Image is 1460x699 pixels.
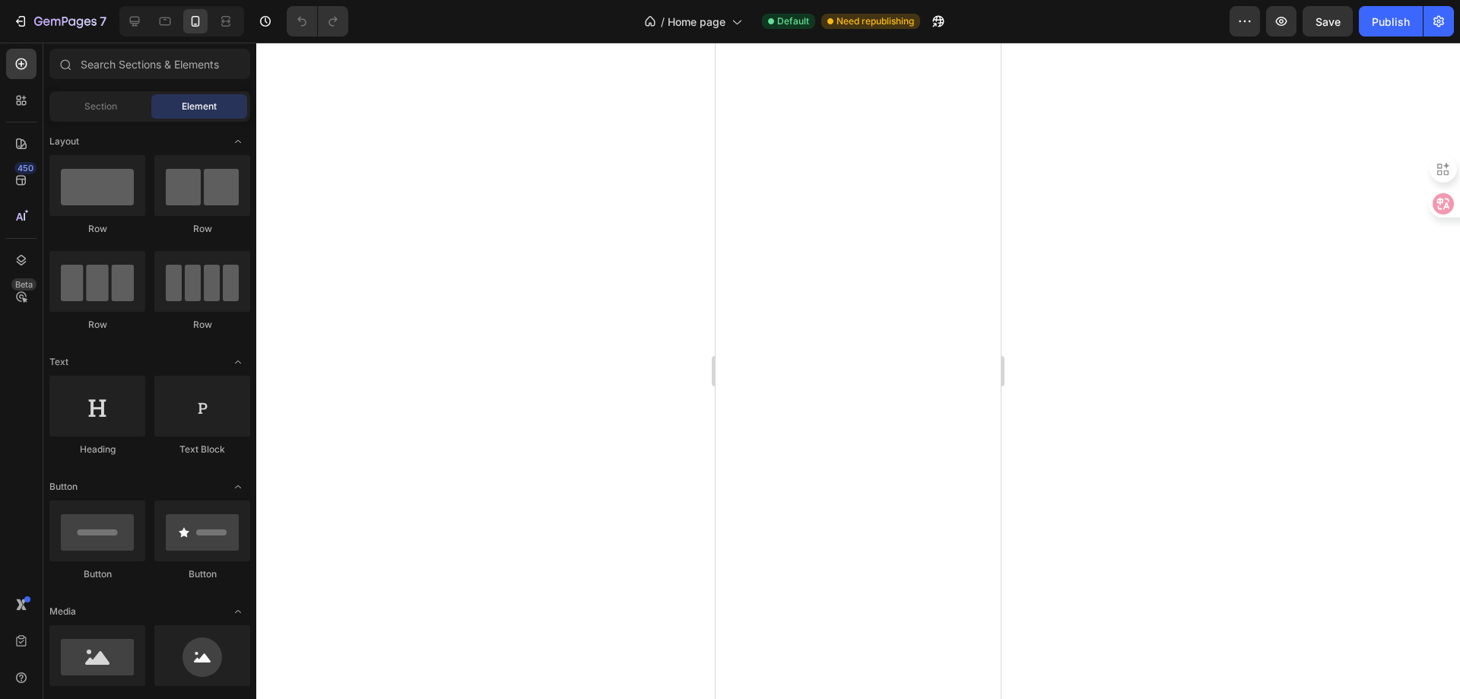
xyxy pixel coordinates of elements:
button: 7 [6,6,113,37]
div: Beta [11,278,36,291]
span: Toggle open [226,475,250,499]
span: Text [49,355,68,369]
iframe: Design area [716,43,1001,699]
span: Default [777,14,809,28]
span: Layout [49,135,79,148]
div: 450 [14,162,36,174]
button: Publish [1359,6,1423,37]
div: Heading [49,443,145,456]
p: 7 [100,12,106,30]
span: Save [1316,15,1341,28]
div: Row [49,222,145,236]
div: Row [49,318,145,332]
div: Row [154,222,250,236]
span: / [661,14,665,30]
div: Button [49,567,145,581]
span: Toggle open [226,129,250,154]
span: Button [49,480,78,494]
span: Toggle open [226,599,250,624]
div: Undo/Redo [287,6,348,37]
input: Search Sections & Elements [49,49,250,79]
div: Button [154,567,250,581]
div: Publish [1372,14,1410,30]
div: Row [154,318,250,332]
span: Toggle open [226,350,250,374]
span: Element [182,100,217,113]
span: Section [84,100,117,113]
span: Media [49,605,76,618]
span: Home page [668,14,725,30]
span: Need republishing [836,14,914,28]
button: Save [1303,6,1353,37]
div: Text Block [154,443,250,456]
